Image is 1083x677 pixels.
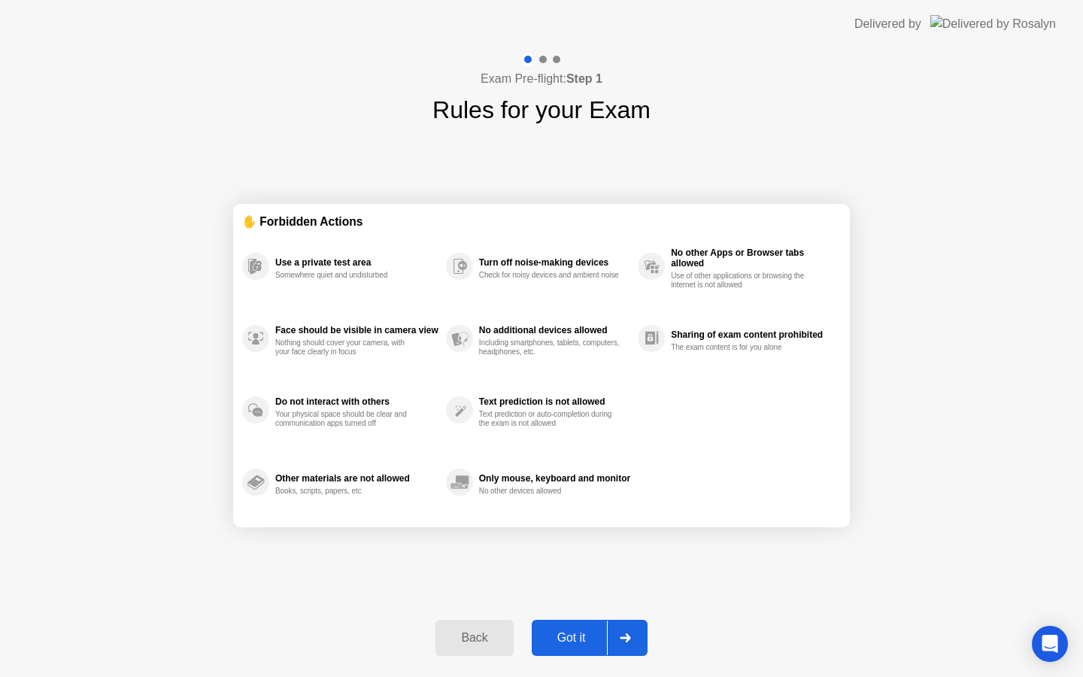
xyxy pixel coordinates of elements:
[479,338,621,357] div: Including smartphones, tablets, computers, headphones, etc.
[1032,626,1068,662] div: Open Intercom Messenger
[440,631,508,645] div: Back
[479,325,630,335] div: No additional devices allowed
[275,487,417,496] div: Books, scripts, papers, etc
[275,271,417,280] div: Somewhere quiet and undisturbed
[275,338,417,357] div: Nothing should cover your camera, with your face clearly in focus
[854,15,921,33] div: Delivered by
[671,343,813,352] div: The exam content is for you alone
[479,396,630,407] div: Text prediction is not allowed
[242,213,841,230] div: ✋ Forbidden Actions
[435,620,513,656] button: Back
[275,325,438,335] div: Face should be visible in camera view
[671,247,833,269] div: No other Apps or Browser tabs allowed
[275,257,438,268] div: Use a private test area
[532,620,648,656] button: Got it
[930,15,1056,32] img: Delivered by Rosalyn
[536,631,607,645] div: Got it
[432,92,651,128] h1: Rules for your Exam
[275,473,438,484] div: Other materials are not allowed
[479,410,621,428] div: Text prediction or auto-completion during the exam is not allowed
[671,272,813,290] div: Use of other applications or browsing the internet is not allowed
[275,396,438,407] div: Do not interact with others
[671,329,833,340] div: Sharing of exam content prohibited
[481,70,602,88] h4: Exam Pre-flight:
[479,271,621,280] div: Check for noisy devices and ambient noise
[479,487,621,496] div: No other devices allowed
[275,410,417,428] div: Your physical space should be clear and communication apps turned off
[479,473,630,484] div: Only mouse, keyboard and monitor
[479,257,630,268] div: Turn off noise-making devices
[566,72,602,85] b: Step 1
